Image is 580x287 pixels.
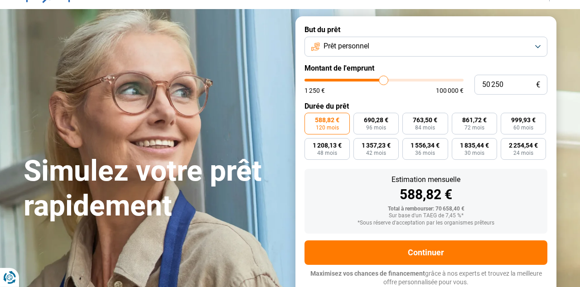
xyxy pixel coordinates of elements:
div: 588,82 € [312,188,540,201]
span: Prêt personnel [324,41,369,51]
span: 763,50 € [413,117,437,123]
span: 2 254,54 € [509,142,538,148]
span: 1 208,13 € [313,142,342,148]
h1: Simulez votre prêt rapidement [24,154,285,224]
div: Estimation mensuelle [312,176,540,183]
div: Total à rembourser: 70 658,40 € [312,206,540,212]
span: 48 mois [317,150,337,156]
div: *Sous réserve d'acceptation par les organismes prêteurs [312,220,540,226]
button: Continuer [304,240,547,265]
label: Durée du prêt [304,102,547,110]
span: 96 mois [366,125,386,130]
label: But du prêt [304,25,547,34]
span: 60 mois [513,125,533,130]
span: 588,82 € [315,117,339,123]
label: Montant de l'emprunt [304,64,547,72]
span: 84 mois [415,125,435,130]
span: 42 mois [366,150,386,156]
span: 690,28 € [364,117,388,123]
span: 999,93 € [511,117,536,123]
span: Maximisez vos chances de financement [310,270,425,277]
span: € [536,81,540,89]
span: 36 mois [415,150,435,156]
button: Prêt personnel [304,37,547,57]
span: 30 mois [464,150,484,156]
span: 100 000 € [436,87,464,94]
span: 1 250 € [304,87,325,94]
span: 120 mois [316,125,339,130]
span: 1 357,23 € [362,142,391,148]
div: Sur base d'un TAEG de 7,45 %* [312,213,540,219]
span: 861,72 € [462,117,487,123]
span: 24 mois [513,150,533,156]
span: 1 556,34 € [411,142,440,148]
p: grâce à nos experts et trouvez la meilleure offre personnalisée pour vous. [304,269,547,287]
span: 1 835,44 € [460,142,489,148]
span: 72 mois [464,125,484,130]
